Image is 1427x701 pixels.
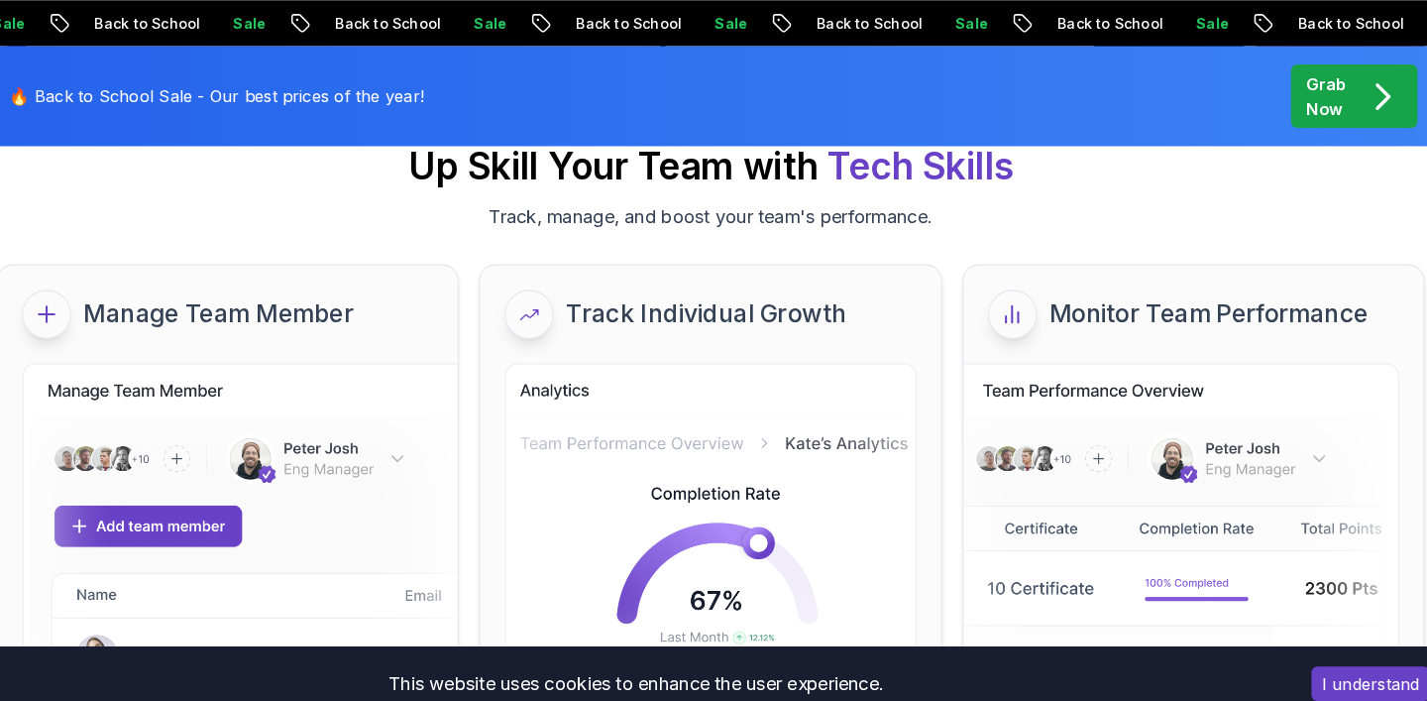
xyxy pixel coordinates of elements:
div: This website uses cookies to enhance the user experience. [15,643,1267,686]
p: Grab Now [1292,69,1331,117]
p: Monitor Team Performance [1043,290,1353,321]
p: Back to School [63,13,198,33]
p: Sale [900,13,963,33]
p: Back to School [531,13,666,33]
h2: Up Skill Your Team with [420,142,1008,181]
p: Back to School [999,13,1134,33]
p: Sale [198,13,262,33]
p: Sale [666,13,729,33]
span: Tech Skills [827,140,1008,183]
p: Manage Team Member [104,290,367,321]
button: Accept cookies [1297,647,1412,681]
p: Back to School [1233,13,1368,33]
p: Track Individual Growth [573,290,845,321]
p: Back to School [297,13,432,33]
p: 🔥 Back to School Sale - Our best prices of the year! [32,81,435,105]
p: Back to School [765,13,900,33]
p: Sale [1134,13,1197,33]
p: Track, manage, and boost your team's performance. [498,197,930,225]
p: Sale [432,13,495,33]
